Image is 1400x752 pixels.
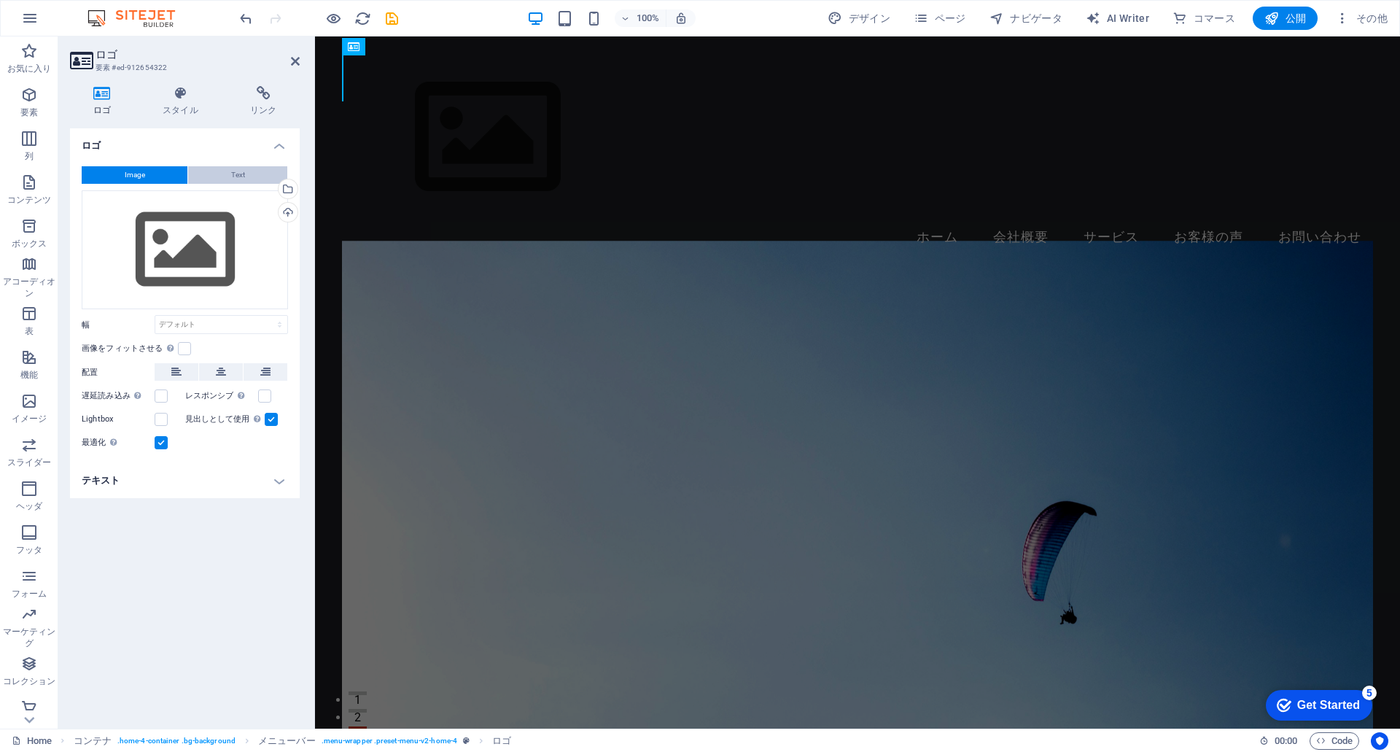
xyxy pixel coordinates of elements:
[185,411,265,428] label: 見出しとして使用
[908,7,972,30] button: ページ
[1080,7,1155,30] button: AI Writer
[1329,7,1393,30] button: その他
[3,675,56,687] p: コレクション
[70,86,140,117] h4: ロゴ
[82,364,155,381] label: 配置
[12,238,47,249] p: ボックス
[117,732,236,750] span: . home-4-container .bg-background
[82,166,187,184] button: Image
[989,11,1062,26] span: ナビゲータ
[7,63,52,74] p: お気に入り
[322,732,457,750] span: . menu-wrapper .preset-menu-v2-home-4
[914,11,966,26] span: ページ
[12,7,118,38] div: Get Started 5 items remaining, 0% complete
[227,86,300,117] h4: リンク
[258,732,316,750] span: クリックして選択し、ダブルクリックして編集します
[82,340,178,357] label: 画像をフィットさせる
[108,3,122,18] div: 5
[1275,732,1297,750] span: 00 00
[74,732,112,750] span: クリックして選択し、ダブルクリックして編集します
[238,10,254,27] i: 元に戻す: ロゴタイプを変更 (Ctrl+Z)
[354,10,371,27] i: ページのリロード
[12,588,47,600] p: フォーム
[7,457,52,468] p: スライダー
[188,166,287,184] button: Text
[1316,732,1353,750] span: Code
[25,325,34,337] p: 表
[12,413,47,425] p: イメージ
[1371,732,1388,750] button: Usercentrics
[185,387,258,405] label: レスポンシブ
[82,321,155,329] label: 幅
[70,128,300,155] h4: ロゴ
[383,9,400,27] button: save
[20,369,38,381] p: 機能
[1167,7,1241,30] button: コマース
[384,10,400,27] i: 保存 (Ctrl+S)
[674,12,688,25] i: サイズ変更時に、選択した端末にあわせてズームレベルを自動調整します。
[140,86,227,117] h4: スタイル
[34,655,52,659] button: 1
[1335,11,1388,26] span: その他
[125,166,145,184] span: Image
[637,9,660,27] h6: 100%
[1259,732,1298,750] h6: セッション時間
[82,411,155,428] label: Lightbox
[324,9,342,27] button: プレビューモードを終了して編集を続けるには、ここをクリックしてください
[84,9,193,27] img: Editor Logo
[16,544,42,556] p: フッタ
[34,672,52,676] button: 2
[96,48,300,61] h2: ロゴ
[7,194,52,206] p: コンテンツ
[74,732,512,750] nav: breadcrumb
[615,9,666,27] button: 100%
[1172,11,1235,26] span: コマース
[984,7,1068,30] button: ナビゲータ
[82,434,155,451] label: 最適化
[96,61,271,74] h3: 要素 #ed-912654322
[828,11,890,26] span: デザイン
[1285,735,1287,746] span: :
[20,106,38,118] p: 要素
[82,190,288,310] div: ファイルマネージャやストック写真からファイルを選択するか、ファイルをアップロードする
[12,732,52,750] a: クリックして選択をキャンセルし、ダブルクリックしてページを開きます
[237,9,254,27] button: undo
[822,7,896,30] button: デザイン
[1253,7,1318,30] button: 公開
[354,9,371,27] button: reload
[1264,11,1306,26] span: 公開
[25,150,34,162] p: 列
[1086,11,1149,26] span: AI Writer
[43,16,106,29] div: Get Started
[70,463,300,498] h4: テキスト
[463,737,470,745] i: この要素はカスタマイズ可能なプリセットです
[231,166,245,184] span: Text
[492,732,511,750] span: クリックして選択し、ダブルクリックして編集します
[1310,732,1359,750] button: Code
[82,387,155,405] label: 遅延読み込み
[822,7,896,30] div: デザイン (Ctrl+Alt+Y)
[34,690,52,694] button: 3
[16,500,42,512] p: ヘッダ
